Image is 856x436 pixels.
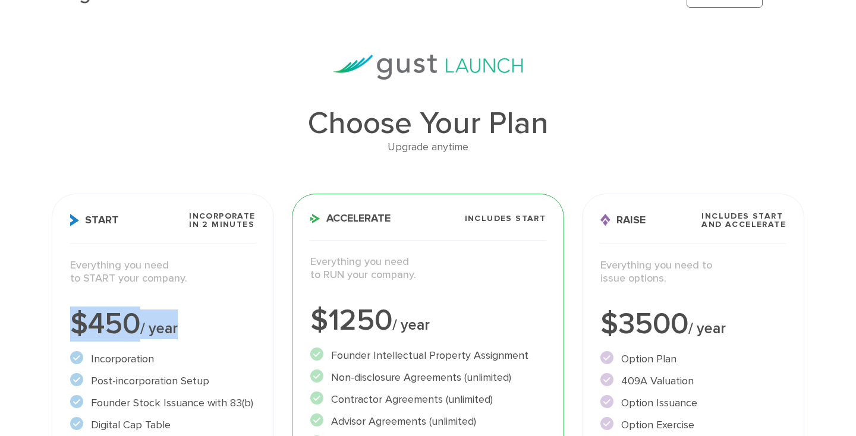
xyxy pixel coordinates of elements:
span: Includes START [465,214,546,223]
p: Everything you need to issue options. [600,259,786,286]
span: Includes START and ACCELERATE [701,212,786,229]
span: / year [392,316,430,334]
span: Start [70,214,119,226]
span: / year [688,320,726,337]
li: Advisor Agreements (unlimited) [310,413,546,429]
li: Option Exercise [600,417,786,433]
img: Raise Icon [600,214,610,226]
li: Option Plan [600,351,786,367]
li: Founder Intellectual Property Assignment [310,347,546,364]
p: Everything you need to RUN your company. [310,255,546,282]
img: gust-launch-logos.svg [333,55,523,80]
div: $3500 [600,309,786,339]
img: Accelerate Icon [310,214,320,223]
span: Incorporate in 2 Minutes [189,212,255,229]
li: Founder Stock Issuance with 83(b) [70,395,256,411]
li: Incorporation [70,351,256,367]
div: $1250 [310,306,546,336]
div: Upgrade anytime [52,139,804,156]
li: Post-incorporation Setup [70,373,256,389]
li: Option Issuance [600,395,786,411]
li: Contractor Agreements (unlimited) [310,391,546,407]
li: Digital Cap Table [70,417,256,433]
div: $450 [70,309,256,339]
span: Raise [600,214,646,226]
p: Everything you need to START your company. [70,259,256,286]
h1: Choose Your Plan [52,108,804,139]
li: Non-disclosure Agreements (unlimited) [310,369,546,386]
li: 409A Valuation [600,373,786,389]
img: Start Icon X2 [70,214,79,226]
span: / year [140,320,178,337]
span: Accelerate [310,213,391,224]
